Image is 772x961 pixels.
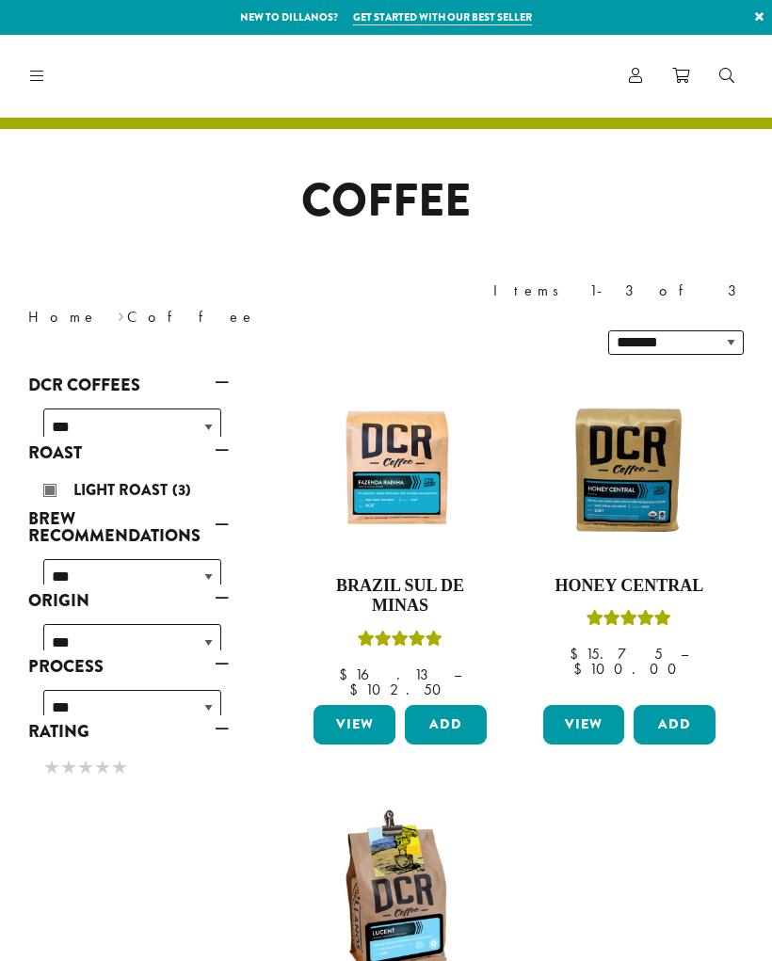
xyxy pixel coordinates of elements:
[309,401,491,537] img: Fazenda-Rainha_12oz_Mockup.jpg
[28,469,229,503] div: Roast
[539,576,720,597] h4: Honey Central
[28,369,229,401] a: DCR Coffees
[28,401,229,437] div: DCR Coffees
[570,644,663,664] bdi: 15.75
[118,299,124,328] span: ›
[349,680,450,699] bdi: 102.50
[405,705,487,745] button: Add
[43,754,60,781] span: ★
[73,479,172,501] span: Light Roast
[28,715,229,747] a: Rating
[28,503,229,552] a: Brew Recommendations
[28,307,98,327] a: Home
[28,747,229,781] div: Rating
[358,628,442,656] div: Rated 5.00 out of 5
[111,754,128,781] span: ★
[28,617,229,650] div: Origin
[573,659,685,679] bdi: 100.00
[309,576,491,617] h4: Brazil Sul De Minas
[493,280,744,302] div: Items 1-3 of 3
[309,378,491,697] a: Brazil Sul De MinasRated 5.00 out of 5
[681,644,688,664] span: –
[28,437,229,469] a: Roast
[454,665,461,684] span: –
[539,378,720,697] a: Honey CentralRated 5.00 out of 5
[339,665,355,684] span: $
[28,552,229,585] div: Brew Recommendations
[634,705,716,745] button: Add
[28,306,358,328] nav: Breadcrumb
[573,659,589,679] span: $
[349,680,365,699] span: $
[353,9,532,25] a: Get started with our best seller
[539,401,720,537] img: Honey-Central-stock-image-fix-1200-x-900.png
[77,754,94,781] span: ★
[60,754,77,781] span: ★
[570,644,586,664] span: $
[28,650,229,682] a: Process
[314,705,395,745] a: View
[14,174,758,229] h1: Coffee
[339,665,436,684] bdi: 16.13
[587,607,671,635] div: Rated 5.00 out of 5
[28,585,229,617] a: Origin
[543,705,625,745] a: View
[28,682,229,716] div: Process
[94,754,111,781] span: ★
[704,60,749,91] a: Search
[172,479,191,501] span: (3)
